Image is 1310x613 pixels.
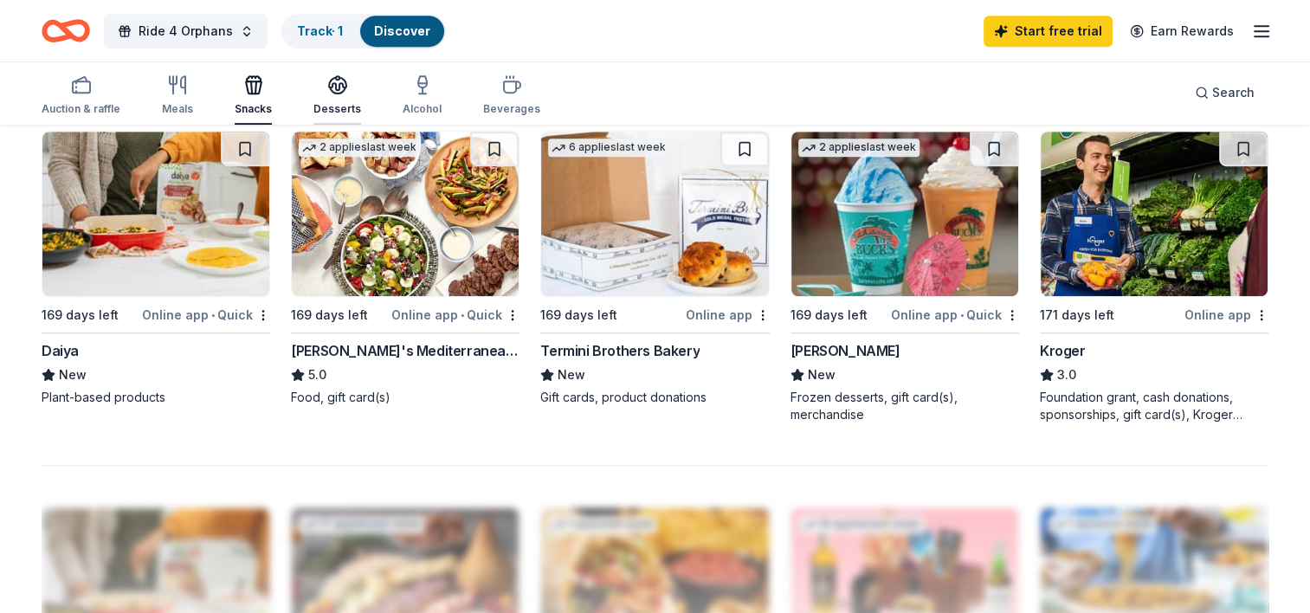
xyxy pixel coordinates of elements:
[235,102,272,116] div: Snacks
[139,21,233,42] span: Ride 4 Orphans
[540,131,769,406] a: Image for Termini Brothers Bakery6 applieslast week169 days leftOnline appTermini Brothers Bakery...
[142,304,270,326] div: Online app Quick
[1057,365,1076,385] span: 3.0
[483,68,540,125] button: Beverages
[291,340,519,361] div: [PERSON_NAME]'s Mediterranean Cafe
[313,68,361,125] button: Desserts
[42,10,90,51] a: Home
[1184,304,1268,326] div: Online app
[791,389,1019,423] div: Frozen desserts, gift card(s), merchandise
[1120,16,1244,47] a: Earn Rewards
[540,389,769,406] div: Gift cards, product donations
[42,131,270,406] a: Image for Daiya169 days leftOnline app•QuickDaiyaNewPlant-based products
[548,139,669,157] div: 6 applies last week
[42,132,269,296] img: Image for Daiya
[686,304,770,326] div: Online app
[461,308,464,322] span: •
[42,305,119,326] div: 169 days left
[42,102,120,116] div: Auction & raffle
[791,132,1018,296] img: Image for Bahama Buck's
[483,102,540,116] div: Beverages
[162,102,193,116] div: Meals
[374,23,430,38] a: Discover
[291,389,519,406] div: Food, gift card(s)
[211,308,215,322] span: •
[960,308,964,322] span: •
[1040,340,1086,361] div: Kroger
[808,365,836,385] span: New
[42,68,120,125] button: Auction & raffle
[299,139,420,157] div: 2 applies last week
[391,304,519,326] div: Online app Quick
[292,132,519,296] img: Image for Taziki's Mediterranean Cafe
[1040,305,1114,326] div: 171 days left
[791,131,1019,423] a: Image for Bahama Buck's2 applieslast week169 days leftOnline app•Quick[PERSON_NAME]NewFrozen dess...
[291,305,368,326] div: 169 days left
[313,102,361,116] div: Desserts
[540,340,700,361] div: Termini Brothers Bakery
[984,16,1113,47] a: Start free trial
[403,102,442,116] div: Alcohol
[1212,82,1255,103] span: Search
[798,139,920,157] div: 2 applies last week
[541,132,768,296] img: Image for Termini Brothers Bakery
[540,305,617,326] div: 169 days left
[1040,131,1268,423] a: Image for Kroger171 days leftOnline appKroger3.0Foundation grant, cash donations, sponsorships, g...
[297,23,343,38] a: Track· 1
[42,340,79,361] div: Daiya
[281,14,446,48] button: Track· 1Discover
[1041,132,1268,296] img: Image for Kroger
[1181,75,1268,110] button: Search
[1040,389,1268,423] div: Foundation grant, cash donations, sponsorships, gift card(s), Kroger products
[791,340,900,361] div: [PERSON_NAME]
[42,389,270,406] div: Plant-based products
[558,365,585,385] span: New
[291,131,519,406] a: Image for Taziki's Mediterranean Cafe2 applieslast week169 days leftOnline app•Quick[PERSON_NAME]...
[162,68,193,125] button: Meals
[403,68,442,125] button: Alcohol
[104,14,268,48] button: Ride 4 Orphans
[59,365,87,385] span: New
[235,68,272,125] button: Snacks
[791,305,868,326] div: 169 days left
[308,365,326,385] span: 5.0
[891,304,1019,326] div: Online app Quick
